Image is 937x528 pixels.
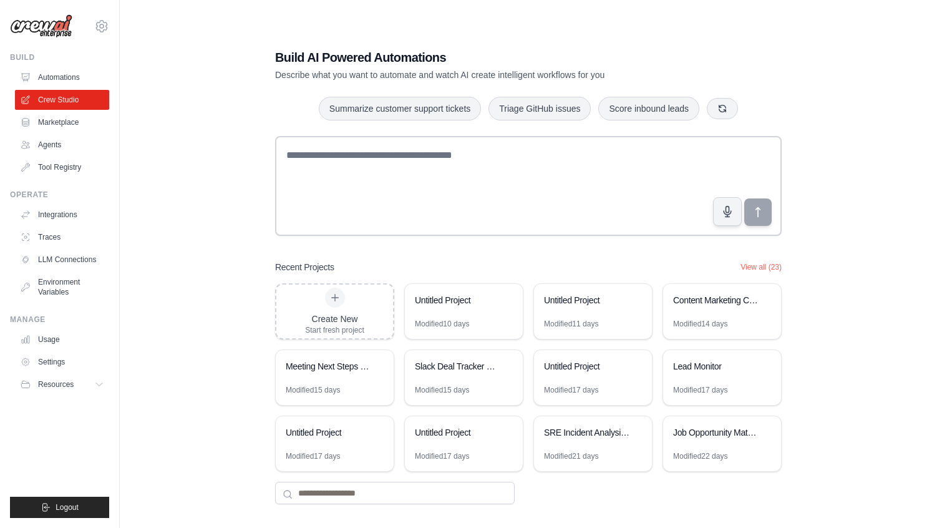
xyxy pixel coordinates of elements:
[544,426,629,439] div: SRE Incident Analysis Assistant
[15,205,109,225] a: Integrations
[38,379,74,389] span: Resources
[544,360,629,373] div: Untitled Project
[286,451,340,461] div: Modified 17 days
[415,451,469,461] div: Modified 17 days
[673,294,759,306] div: Content Marketing Competitive Intelligence
[10,52,109,62] div: Build
[10,190,109,200] div: Operate
[305,325,364,335] div: Start fresh project
[286,426,371,439] div: Untitled Project
[15,157,109,177] a: Tool Registry
[10,14,72,38] img: Logo
[544,319,598,329] div: Modified 11 days
[707,98,738,119] button: Get new suggestions
[415,426,500,439] div: Untitled Project
[15,330,109,350] a: Usage
[415,319,469,329] div: Modified 10 days
[488,97,591,120] button: Triage GitHub issues
[15,135,109,155] a: Agents
[673,360,759,373] div: Lead Monitor
[15,227,109,247] a: Traces
[15,112,109,132] a: Marketplace
[286,385,340,395] div: Modified 15 days
[713,197,742,226] button: Click to speak your automation idea
[275,261,334,273] h3: Recent Projects
[10,315,109,325] div: Manage
[673,319,727,329] div: Modified 14 days
[15,90,109,110] a: Crew Studio
[275,69,694,81] p: Describe what you want to automate and watch AI create intelligent workflows for you
[15,272,109,302] a: Environment Variables
[415,360,500,373] div: Slack Deal Tracker & Email Reporter
[275,49,694,66] h1: Build AI Powered Automations
[544,385,598,395] div: Modified 17 days
[286,360,371,373] div: Meeting Next Steps Summarizer
[673,385,727,395] div: Modified 17 days
[305,313,364,325] div: Create New
[673,451,727,461] div: Modified 22 days
[415,294,500,306] div: Untitled Project
[544,294,629,306] div: Untitled Project
[15,352,109,372] a: Settings
[15,374,109,394] button: Resources
[10,497,109,518] button: Logout
[15,67,109,87] a: Automations
[673,426,759,439] div: Job Opportunity Matching System
[15,250,109,270] a: LLM Connections
[598,97,699,120] button: Score inbound leads
[319,97,481,120] button: Summarize customer support tickets
[544,451,598,461] div: Modified 21 days
[740,262,782,272] button: View all (23)
[56,502,79,512] span: Logout
[415,385,469,395] div: Modified 15 days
